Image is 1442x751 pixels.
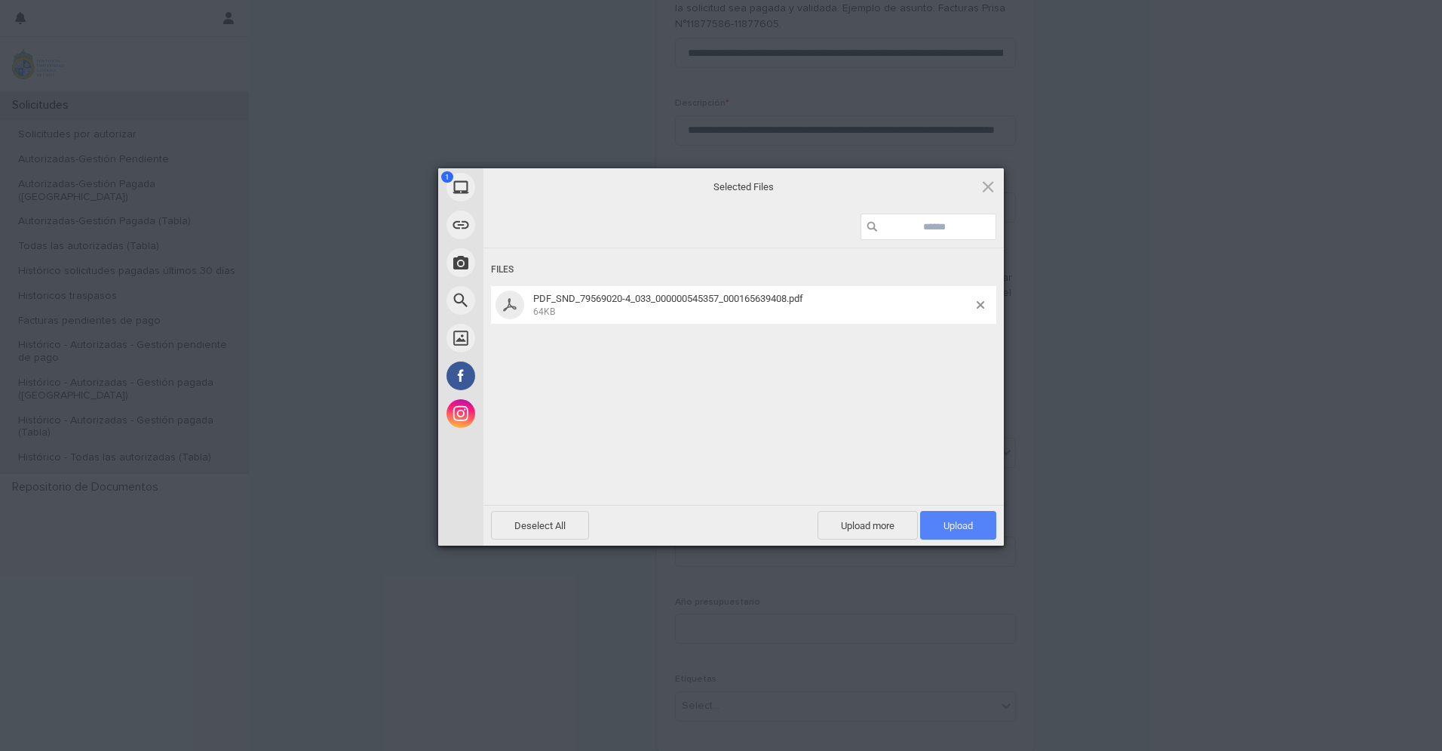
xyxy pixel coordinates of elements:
[438,244,619,282] div: Take Photo
[438,395,619,432] div: Instagram
[533,293,803,304] span: PDF_SND_79569020-4_033_000000545357_000165639408.pdf
[943,520,973,531] span: Upload
[818,511,918,540] span: Upload more
[533,306,555,317] span: 64KB
[529,293,977,318] span: PDF_SND_79569020-4_033_000000545357_000165639408.pdf
[491,256,996,284] div: Files
[438,282,619,319] div: Web Search
[438,319,619,357] div: Unsplash
[438,168,619,206] div: My Device
[593,180,894,193] span: Selected Files
[920,511,996,540] span: Upload
[438,206,619,244] div: Link (URL)
[438,357,619,395] div: Facebook
[980,178,996,195] span: Click here or hit ESC to close picker
[441,171,453,183] span: 1
[491,511,589,540] span: Deselect All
